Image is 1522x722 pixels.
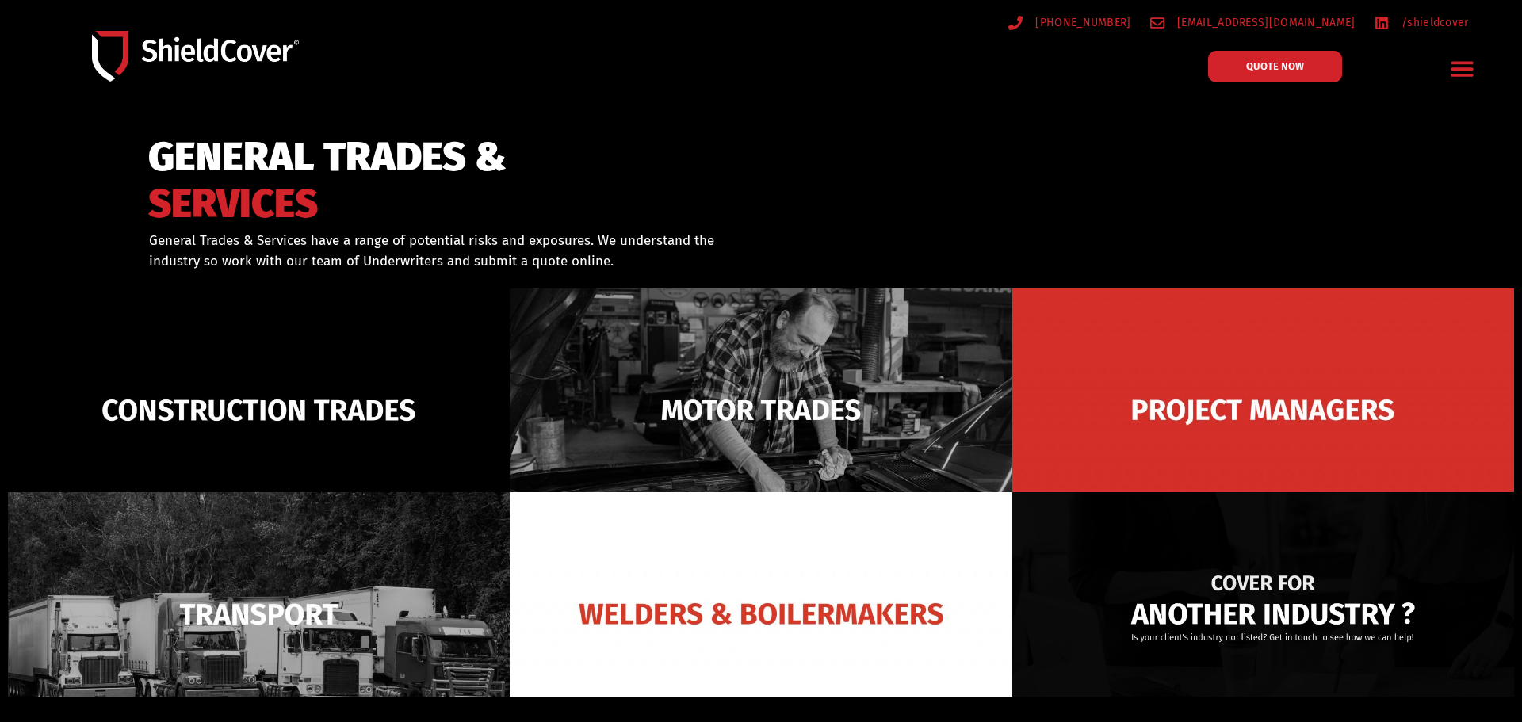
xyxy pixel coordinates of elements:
[1208,51,1342,82] a: QUOTE NOW
[1008,13,1131,32] a: [PHONE_NUMBER]
[92,31,299,82] img: Shield-Cover-Underwriting-Australia-logo-full
[1398,13,1469,32] span: /shieldcover
[1246,61,1304,71] span: QUOTE NOW
[148,141,507,174] span: GENERAL TRADES &
[1375,13,1469,32] a: /shieldcover
[1444,50,1481,87] div: Menu Toggle
[149,231,740,271] p: General Trades & Services have a range of potential risks and exposures. We understand the indust...
[1150,13,1356,32] a: [EMAIL_ADDRESS][DOMAIN_NAME]
[1031,13,1130,32] span: [PHONE_NUMBER]
[1173,13,1355,32] span: [EMAIL_ADDRESS][DOMAIN_NAME]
